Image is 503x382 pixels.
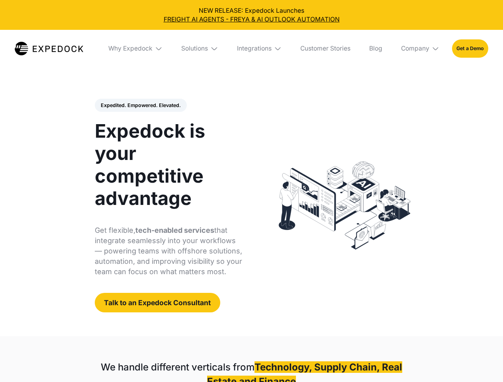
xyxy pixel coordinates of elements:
div: NEW RELEASE: Expedock Launches [6,6,497,24]
a: FREIGHT AI AGENTS - FREYA & AI OUTLOOK AUTOMATION [6,15,497,24]
a: Customer Stories [294,30,356,67]
div: Why Expedock [102,30,169,67]
div: Why Expedock [108,45,153,53]
a: Blog [363,30,388,67]
div: Integrations [231,30,288,67]
div: Integrations [237,45,272,53]
strong: We handle different verticals from [101,361,254,373]
a: Talk to an Expedock Consultant [95,293,220,312]
iframe: Chat Widget [463,344,503,382]
strong: tech-enabled services [135,226,214,234]
a: Get a Demo [452,39,488,57]
p: Get flexible, that integrate seamlessly into your workflows — powering teams with offshore soluti... [95,225,243,277]
h1: Expedock is your competitive advantage [95,120,243,209]
div: Company [401,45,429,53]
div: Solutions [175,30,225,67]
div: Company [395,30,446,67]
div: Solutions [181,45,208,53]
